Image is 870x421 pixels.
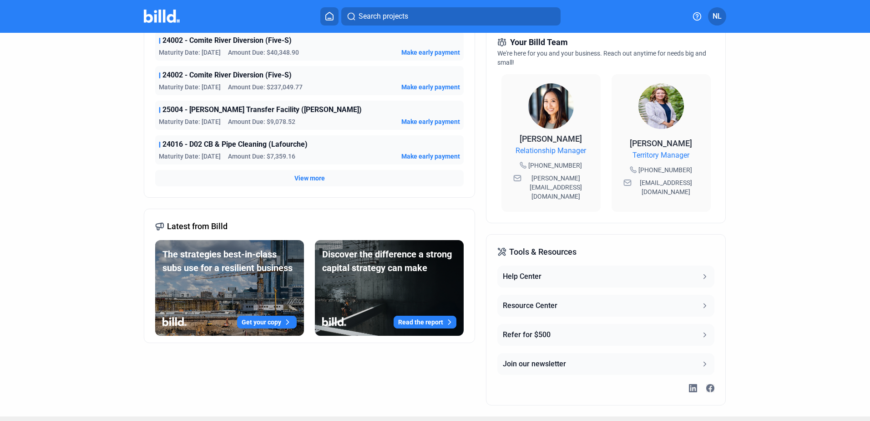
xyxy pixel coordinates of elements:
span: [PHONE_NUMBER] [528,161,582,170]
span: Maturity Date: [DATE] [159,117,221,126]
button: Make early payment [401,82,460,92]
button: Make early payment [401,152,460,161]
button: Read the report [394,316,456,329]
button: Help Center [497,266,714,288]
span: Amount Due: $9,078.52 [228,117,295,126]
span: 24002 - Comite River Diversion (Five-S) [162,70,292,81]
span: [PHONE_NUMBER] [638,165,692,175]
span: Latest from Billd [167,220,228,233]
img: Billd Company Logo [144,10,180,23]
button: Resource Center [497,295,714,317]
span: 24002 - Comite River Diversion (Five-S) [162,35,292,46]
span: NL [713,11,722,22]
button: Get your copy [237,316,297,329]
span: We're here for you and your business. Reach out anytime for needs big and small! [497,50,706,66]
div: The strategies best-in-class subs use for a resilient business [162,247,297,275]
button: Refer for $500 [497,324,714,346]
div: Resource Center [503,300,557,311]
button: View more [294,174,325,183]
span: [PERSON_NAME] [630,139,692,148]
span: Tools & Resources [509,246,577,258]
button: Make early payment [401,117,460,126]
img: Territory Manager [638,83,684,129]
button: Make early payment [401,48,460,57]
span: Amount Due: $40,348.90 [228,48,299,57]
img: Relationship Manager [528,83,574,129]
span: Search projects [359,11,408,22]
span: Amount Due: $237,049.77 [228,82,303,92]
div: Join our newsletter [503,359,566,370]
span: Your Billd Team [510,36,568,49]
span: [PERSON_NAME] [520,134,582,144]
div: Discover the difference a strong capital strategy can make [322,247,456,275]
span: [PERSON_NAME][EMAIL_ADDRESS][DOMAIN_NAME] [523,174,589,201]
span: Maturity Date: [DATE] [159,82,221,92]
span: Maturity Date: [DATE] [159,48,221,57]
span: Relationship Manager [516,145,586,156]
div: Refer for $500 [503,329,551,340]
button: Join our newsletter [497,353,714,375]
button: Search projects [341,7,561,26]
span: 25004 - [PERSON_NAME] Transfer Facility ([PERSON_NAME]) [162,104,362,115]
button: NL [708,7,726,26]
span: Amount Due: $7,359.16 [228,152,295,161]
span: 24016 - D02 CB & Pipe Cleaning (Lafourche) [162,139,308,150]
span: [EMAIL_ADDRESS][DOMAIN_NAME] [633,178,699,196]
span: Maturity Date: [DATE] [159,152,221,161]
div: Help Center [503,271,541,282]
span: Territory Manager [632,150,689,161]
